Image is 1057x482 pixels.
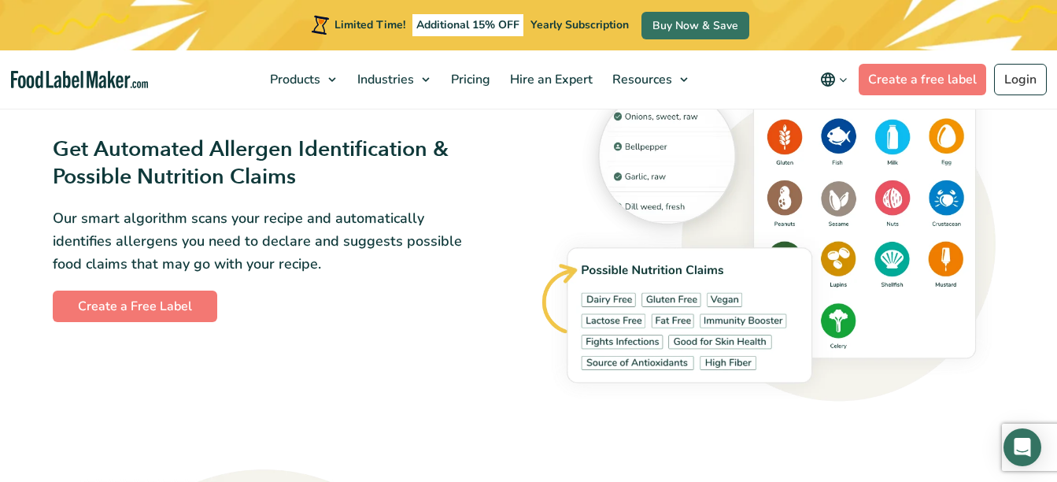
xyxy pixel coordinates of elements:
[334,17,405,32] span: Limited Time!
[442,50,497,109] a: Pricing
[353,71,416,88] span: Industries
[501,50,599,109] a: Hire an Expert
[530,17,629,32] span: Yearly Subscription
[446,71,492,88] span: Pricing
[53,207,469,275] p: Our smart algorithm scans your recipe and automatically identifies allergens you need to declare ...
[859,64,986,95] a: Create a free label
[603,50,696,109] a: Resources
[261,50,344,109] a: Products
[412,14,523,36] span: Additional 15% OFF
[265,71,322,88] span: Products
[1003,428,1041,466] div: Open Intercom Messenger
[53,291,217,322] a: Create a Free Label
[994,64,1047,95] a: Login
[53,136,469,191] h3: Get Automated Allergen Identification & Possible Nutrition Claims
[608,71,674,88] span: Resources
[348,50,438,109] a: Industries
[505,71,594,88] span: Hire an Expert
[641,12,749,39] a: Buy Now & Save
